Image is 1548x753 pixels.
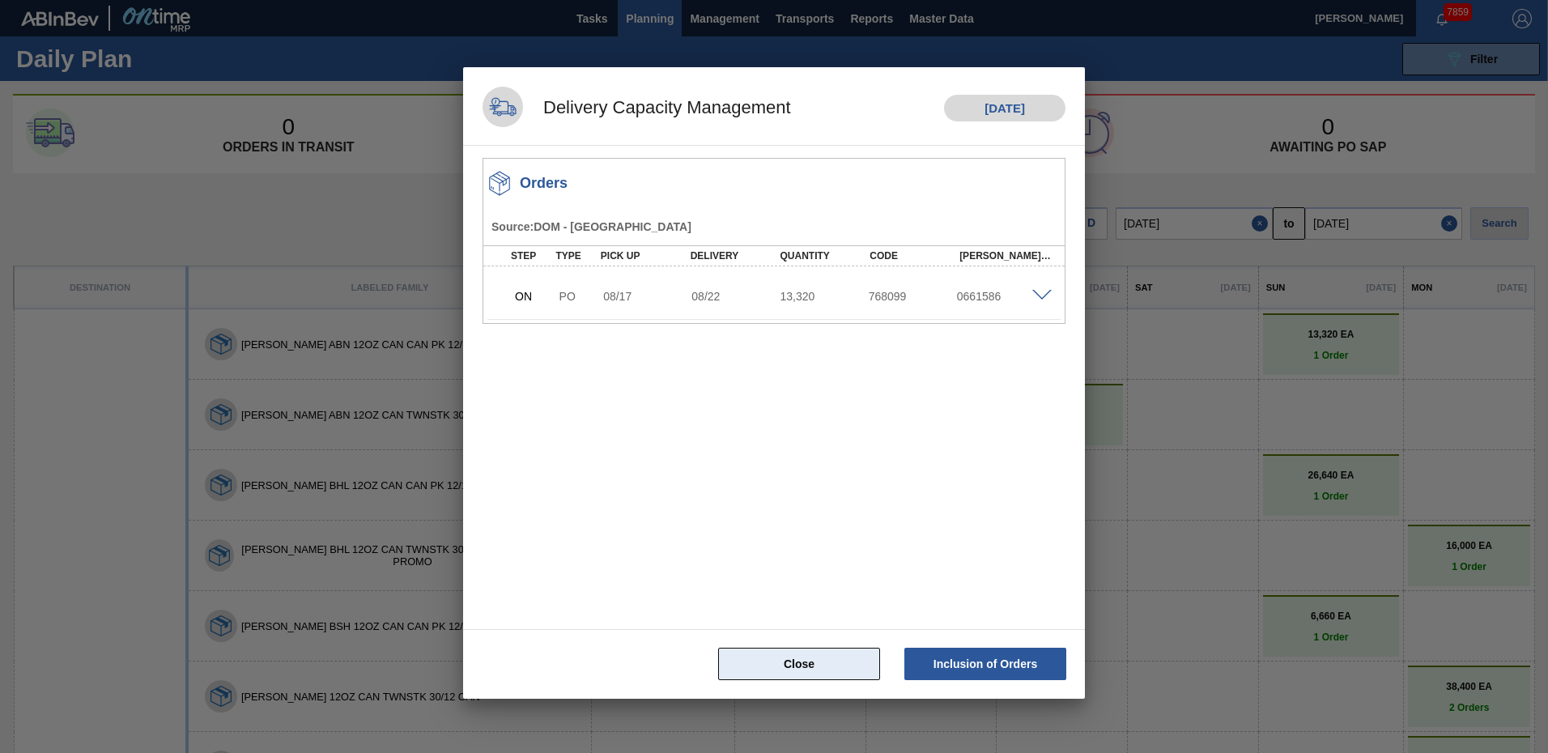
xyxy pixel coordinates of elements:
div: Purchase order [555,290,601,303]
h5: Source : DOM - [GEOGRAPHIC_DATA] [491,220,1062,233]
div: 768099 [865,290,963,303]
div: [PERSON_NAME]. ID [955,250,1056,262]
h3: Orders [520,175,568,192]
div: 08/22/2025 [687,290,786,303]
div: 0661586 [953,290,1052,303]
h1: Delivery Capacity Management [523,95,791,121]
button: Inclusion of Orders [904,648,1066,680]
div: Type [551,250,598,262]
div: Code [865,250,966,262]
h1: [DATE] [944,95,1065,121]
p: ON [515,290,552,303]
div: Delivery [687,250,787,262]
div: Step [507,250,553,262]
div: 13,320 [776,290,874,303]
div: 08/17/2025 [599,290,698,303]
button: Close [718,648,880,680]
div: Quantity [776,250,876,262]
div: Pick up [597,250,697,262]
div: Negotiating Order [511,279,556,314]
